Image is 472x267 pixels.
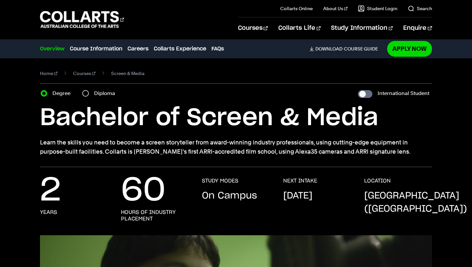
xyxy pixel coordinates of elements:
a: FAQs [211,45,224,53]
a: DownloadCourse Guide [309,46,383,52]
a: Overview [40,45,65,53]
p: 2 [40,178,61,204]
label: Diploma [94,89,119,98]
p: 60 [121,178,166,204]
a: Collarts Online [280,5,313,12]
label: Degree [52,89,74,98]
h3: hours of industry placement [121,209,189,222]
a: Search [408,5,432,12]
a: Courses [73,69,95,78]
div: Go to homepage [40,10,124,29]
span: Screen & Media [111,69,145,78]
a: Collarts Experience [154,45,206,53]
a: Study Information [331,17,393,39]
a: Careers [128,45,148,53]
p: [DATE] [283,189,312,202]
p: [GEOGRAPHIC_DATA] ([GEOGRAPHIC_DATA]) [364,189,467,216]
h1: Bachelor of Screen & Media [40,103,432,133]
a: Enquire [403,17,432,39]
h3: NEXT INTAKE [283,178,317,184]
a: Courses [238,17,268,39]
h3: STUDY MODES [202,178,238,184]
span: Download [315,46,343,52]
h3: years [40,209,57,216]
a: Home [40,69,57,78]
a: Collarts Life [278,17,321,39]
p: Learn the skills you need to become a screen storyteller from award-winning industry professional... [40,138,432,156]
h3: LOCATION [364,178,391,184]
a: Student Login [358,5,397,12]
label: International Student [378,89,429,98]
a: Course Information [70,45,122,53]
a: About Us [323,5,347,12]
p: On Campus [202,189,257,202]
a: Apply Now [387,41,432,56]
